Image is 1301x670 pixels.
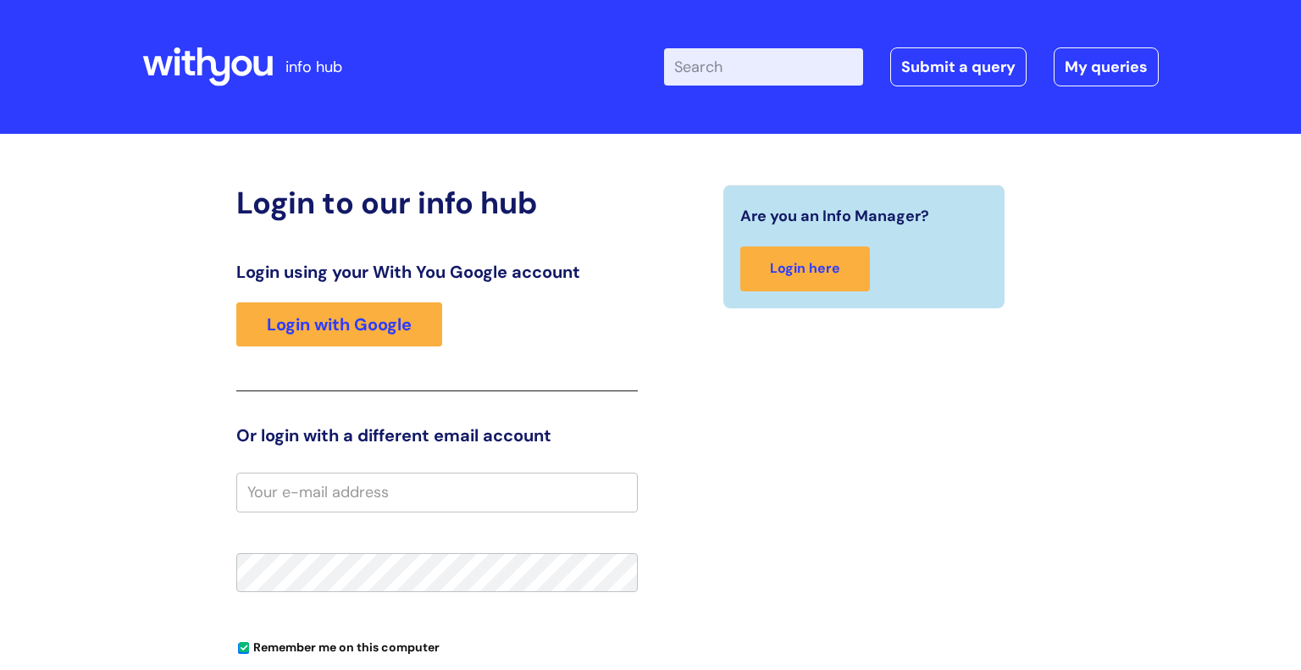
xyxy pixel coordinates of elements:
span: Are you an Info Manager? [740,202,929,230]
label: Remember me on this computer [236,636,440,655]
h3: Or login with a different email account [236,425,638,446]
a: My queries [1054,47,1159,86]
div: You can uncheck this option if you're logging in from a shared device [236,633,638,660]
a: Submit a query [890,47,1027,86]
input: Remember me on this computer [238,643,249,654]
input: Search [664,48,863,86]
h3: Login using your With You Google account [236,262,638,282]
a: Login with Google [236,302,442,346]
a: Login here [740,246,870,291]
h2: Login to our info hub [236,185,638,221]
p: info hub [285,53,342,80]
input: Your e-mail address [236,473,638,512]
